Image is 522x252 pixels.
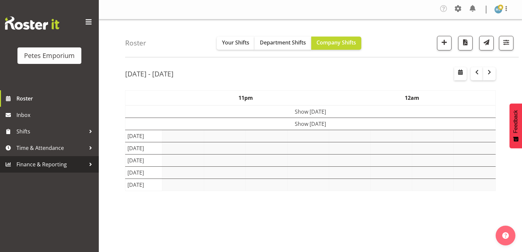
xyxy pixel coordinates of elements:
span: Your Shifts [222,39,249,46]
span: Inbox [16,110,96,120]
td: [DATE] [125,179,162,191]
td: [DATE] [125,154,162,167]
img: help-xxl-2.png [502,232,509,239]
div: Petes Emporium [24,51,75,61]
th: 12am [329,91,496,106]
span: Department Shifts [260,39,306,46]
span: Feedback [513,110,519,133]
img: Rosterit website logo [5,16,59,30]
h2: [DATE] - [DATE] [125,70,174,78]
td: [DATE] [125,167,162,179]
button: Company Shifts [311,37,361,50]
span: Time & Attendance [16,143,86,153]
td: [DATE] [125,142,162,154]
img: helena-tomlin701.jpg [494,6,502,14]
button: Select a specific date within the roster. [454,67,467,80]
button: Download a PDF of the roster according to the set date range. [458,36,473,50]
button: Department Shifts [255,37,311,50]
button: Add a new shift [437,36,452,50]
td: Show [DATE] [125,118,496,130]
th: 11pm [162,91,329,106]
td: [DATE] [125,130,162,142]
button: Feedback - Show survey [509,103,522,148]
span: Roster [16,94,96,103]
td: Show [DATE] [125,105,496,118]
h4: Roster [125,39,146,47]
span: Shifts [16,126,86,136]
span: Finance & Reporting [16,159,86,169]
span: Company Shifts [316,39,356,46]
button: Send a list of all shifts for the selected filtered period to all rostered employees. [479,36,494,50]
button: Filter Shifts [499,36,513,50]
button: Your Shifts [217,37,255,50]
